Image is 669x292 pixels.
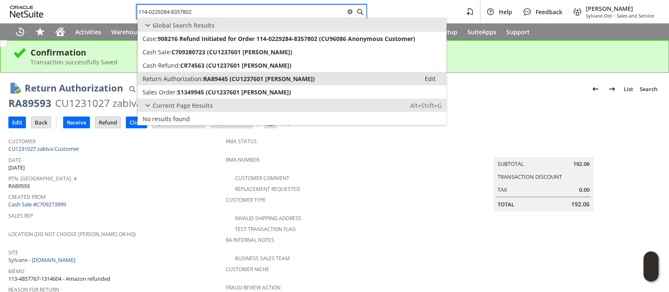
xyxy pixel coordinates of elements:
[137,7,345,17] input: Search
[8,175,77,182] a: Rtn. [GEOGRAPHIC_DATA]. #
[138,85,447,99] a: Sales Order:S1349945 (CU1237601 [PERSON_NAME])Edit:
[226,156,259,163] a: RMA Number
[55,96,190,110] div: CU1231027 zabiva Customer
[235,255,290,262] a: Business Sales Team
[138,32,447,45] a: Case:908216 Refund Initiated for Order 114-0229284-8357802 (CU96086 Anonymous Customer)Edit:
[143,115,190,123] span: No results found
[143,35,158,43] span: Case:
[8,182,30,190] span: RA89593
[620,82,636,96] a: List
[498,201,514,208] a: Total
[127,84,137,94] img: Quick Find
[8,201,66,208] a: Cash Sale #C709273999
[586,5,654,13] span: [PERSON_NAME]
[226,284,281,291] a: Fraud Review Action
[226,138,257,145] a: RMA Status
[31,47,656,58] div: Confirmation
[499,8,512,16] span: Help
[636,82,661,96] a: Search
[203,75,315,83] span: RA89445 (CU1237601 [PERSON_NAME])
[8,256,77,264] a: Sylvane - [DOMAIN_NAME]
[111,28,143,36] span: Warehouse
[579,186,590,194] span: 0.00
[8,231,136,238] a: Location (Do Not Choose [PERSON_NAME] or HQ)
[501,23,535,40] a: Support
[138,72,447,85] a: Return Authorization:RA89445 (CU1237601 [PERSON_NAME])Edit:
[126,117,147,128] input: Close
[153,21,214,29] span: Global Search Results
[75,28,101,36] span: Activities
[31,117,51,128] input: Back
[25,81,123,95] h1: Return Authorization
[613,13,615,19] span: -
[436,23,462,40] a: Setup
[64,117,89,128] input: Receive
[235,226,296,233] a: Test Transaction Flag
[70,23,106,40] a: Activities
[441,28,457,36] span: Setup
[235,215,301,222] a: Invalid Shipping Address
[153,102,213,109] span: Current Page Results
[8,249,18,256] a: Site
[8,145,81,152] a: CU1231027 zabiva Customer
[590,84,600,94] img: Previous
[8,193,46,201] a: Created From
[493,144,594,157] caption: Summary
[643,251,659,282] iframe: Click here to launch Oracle Guided Learning Help Panel
[31,58,656,66] div: Transaction successfully Saved
[8,268,24,275] a: Memo
[95,117,120,128] input: Refund
[138,112,447,125] a: No results found
[143,61,180,69] span: Cash Refund:
[8,212,33,219] a: Sales Rep
[235,175,289,182] a: Customer Comment
[143,75,203,83] span: Return Authorization:
[143,88,177,96] span: Sales Order:
[171,48,292,56] span: C709280723 (CU1237601 [PERSON_NAME])
[35,27,45,37] svg: Shortcuts
[235,185,300,193] a: Replacement Requested
[177,88,291,96] span: S1349945 (CU1237601 [PERSON_NAME])
[138,45,447,58] a: Cash Sale:C709280723 (CU1237601 [PERSON_NAME])Edit:
[536,8,562,16] span: Feedback
[571,200,590,208] span: 192.06
[158,35,415,43] span: 908216 Refund Initiated for Order 114-0229284-8357802 (CU96086 Anonymous Customer)
[50,23,70,40] a: Home
[226,196,266,203] a: Customer Type
[355,7,365,17] svg: Search
[143,48,171,56] span: Cash Sale:
[617,13,654,19] span: Sales and Service
[138,58,447,72] a: Cash Refund:CR74563 (CU1237601 [PERSON_NAME])Edit:
[462,23,501,40] a: SuiteApps
[498,186,507,193] a: Tax
[9,117,26,128] input: Edit
[226,266,269,273] a: Customer Niche
[8,164,25,172] span: [DATE]
[10,23,30,40] a: Recent Records
[226,236,274,244] a: RA Internal Notes
[410,102,442,109] span: Alt+Shift+G
[8,96,51,110] div: RA89593
[498,160,524,168] a: Subtotal
[106,23,148,40] a: Warehouse
[573,160,590,168] span: 192.06
[55,27,65,37] svg: Home
[180,61,291,69] span: CR74563 (CU1237601 [PERSON_NAME])
[10,6,43,18] svg: logo
[498,173,562,180] a: Transaction Discount
[8,157,21,164] a: Date
[467,28,496,36] span: SuiteApps
[607,84,617,94] img: Next
[416,74,445,84] a: Edit:
[643,267,659,282] span: Oracle Guided Learning Widget. To move around, please hold and drag
[586,13,612,19] span: Sylvane Old
[15,27,25,37] svg: Recent Records
[8,275,110,283] span: 113-4857767-1314604 - Amazon refunded
[506,28,530,36] span: Support
[30,23,50,40] div: Shortcuts
[8,138,36,145] a: Customer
